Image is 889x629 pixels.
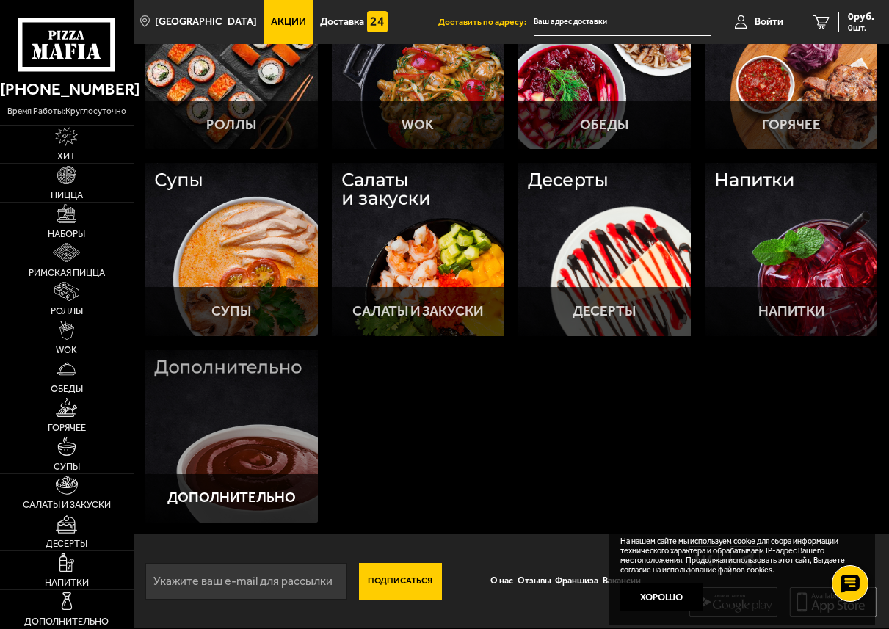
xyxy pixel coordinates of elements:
p: Супы [211,305,251,319]
p: Напитки [758,305,824,319]
span: Пицца [51,191,83,200]
span: Обеды [51,385,83,394]
p: Обеды [580,118,628,132]
span: Напитки [45,578,89,588]
span: Хит [57,152,76,161]
img: 15daf4d41897b9f0e9f617042186c801.svg [367,11,388,32]
p: Дополнительно [167,491,296,505]
span: Роллы [51,307,83,316]
span: Римская пицца [29,269,105,278]
span: WOK [56,346,77,355]
span: 0 руб. [848,12,874,22]
span: Доставить по адресу: [438,18,534,26]
span: Супы [54,462,80,472]
p: WOK [402,118,434,132]
span: Акции [271,17,306,27]
input: Ваш адрес доставки [534,9,711,36]
a: ДесертыДесерты [518,163,691,335]
span: 0 шт. [848,23,874,32]
span: Доставка [320,17,364,27]
span: Десерты [46,539,87,549]
a: О нас [488,567,515,595]
a: ДополнительноДополнительно [145,350,317,523]
a: Вакансии [600,567,643,595]
p: На нашем сайте мы используем cookie для сбора информации технического характера и обрабатываем IP... [620,537,855,575]
p: Десерты [573,305,636,319]
button: Хорошо [620,583,704,611]
span: Наборы [48,230,85,239]
a: НапиткиНапитки [705,163,877,335]
span: Войти [755,17,783,27]
span: Салаты и закуски [23,501,111,510]
button: Подписаться [359,563,443,600]
span: Горячее [48,423,86,433]
a: Франшиза [554,567,601,595]
p: Горячее [762,118,821,132]
span: Дополнительно [24,617,109,627]
a: Салаты и закускиСалаты и закуски [332,163,504,335]
p: Салаты и закуски [352,305,483,319]
input: Укажите ваш e-mail для рассылки [145,563,347,600]
p: Роллы [206,118,256,132]
a: СупыСупы [145,163,317,335]
span: [GEOGRAPHIC_DATA] [155,17,257,27]
a: Отзывы [515,567,554,595]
